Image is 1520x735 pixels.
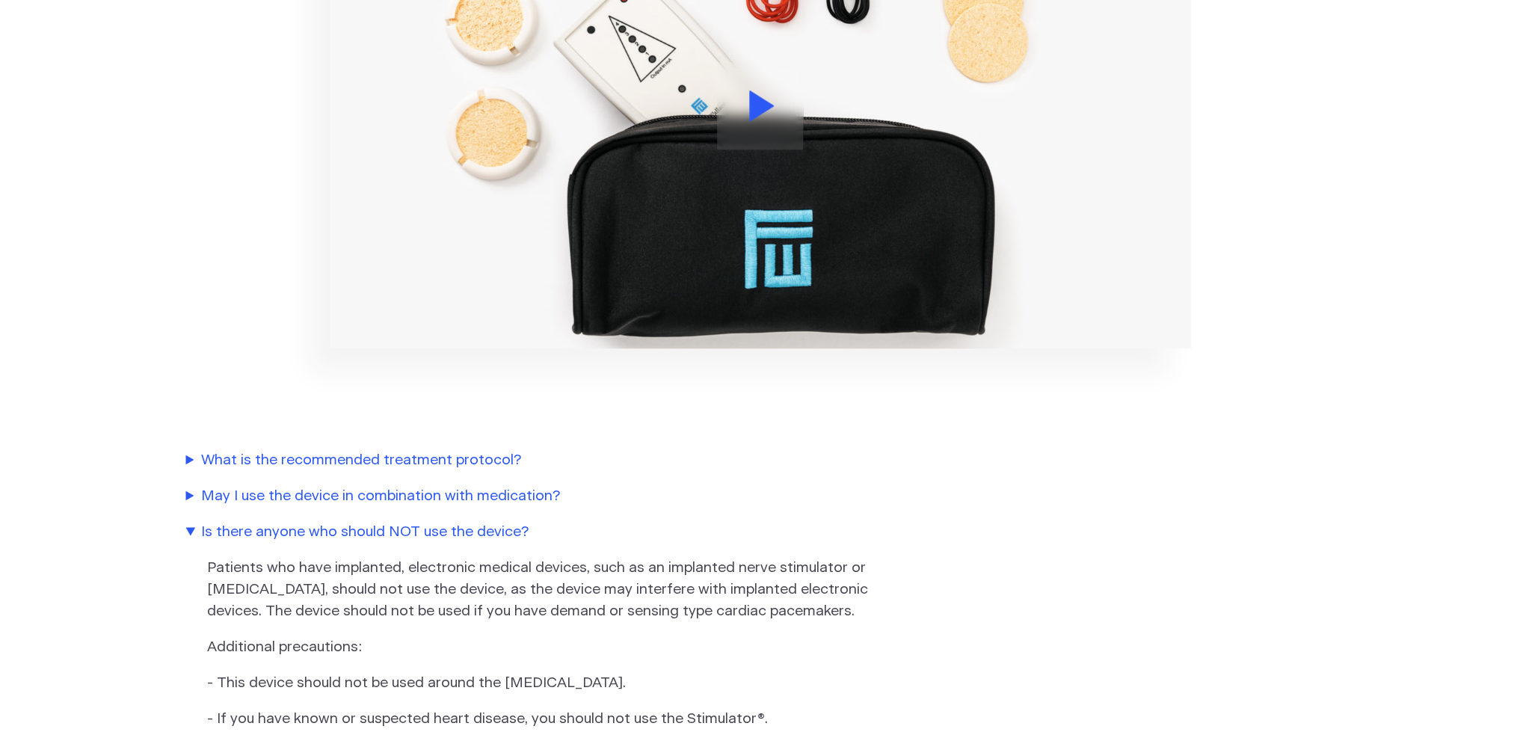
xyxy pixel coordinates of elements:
svg: Play [749,90,775,121]
p: - This device should not be used around the [MEDICAL_DATA]. [207,673,868,695]
summary: Is there anyone who should NOT use the device? [186,522,867,544]
summary: What is the recommended treatment protocol? [186,450,867,472]
p: Patients who have implanted, electronic medical devices, such as an implanted nerve stimulator or... [207,558,868,622]
p: - If you have known or suspected heart disease, you should not use the Stimulator®. [207,709,868,731]
summary: May I use the device in combination with medication? [186,486,867,508]
p: Additional precautions: [207,637,868,659]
